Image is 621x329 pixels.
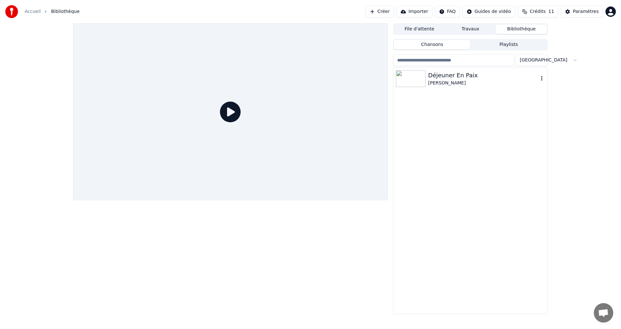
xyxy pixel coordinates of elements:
[365,6,394,17] button: Créer
[25,8,80,15] nav: breadcrumb
[428,71,539,80] div: Déjeuner En Paix
[5,5,18,18] img: youka
[496,25,547,34] button: Bibliothèque
[428,80,539,86] div: [PERSON_NAME]
[397,6,432,17] button: Importer
[548,8,554,15] span: 11
[394,40,471,49] button: Chansons
[520,57,567,63] span: [GEOGRAPHIC_DATA]
[573,8,599,15] div: Paramètres
[594,303,613,323] div: Ouvrir le chat
[435,6,460,17] button: FAQ
[561,6,603,17] button: Paramètres
[394,25,445,34] button: File d'attente
[470,40,547,49] button: Playlists
[445,25,496,34] button: Travaux
[518,6,558,17] button: Crédits11
[25,8,41,15] a: Accueil
[530,8,546,15] span: Crédits
[51,8,80,15] span: Bibliothèque
[463,6,515,17] button: Guides de vidéo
